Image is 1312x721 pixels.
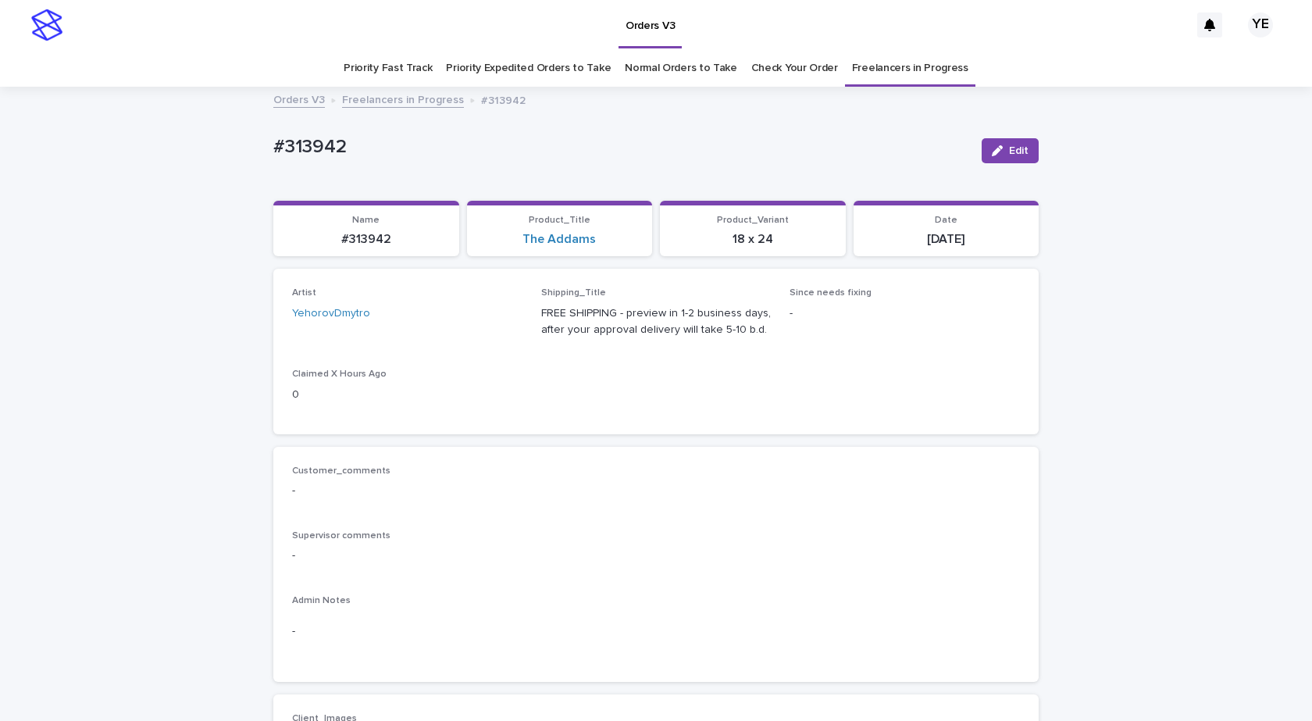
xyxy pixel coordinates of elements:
p: #313942 [481,91,526,108]
p: 0 [292,387,522,403]
span: Since needs fixing [790,288,872,298]
p: #313942 [273,136,969,159]
a: Priority Fast Track [344,50,432,87]
span: Product_Title [529,216,590,225]
button: Edit [982,138,1039,163]
a: The Addams [522,232,596,247]
img: stacker-logo-s-only.png [31,9,62,41]
p: FREE SHIPPING - preview in 1-2 business days, after your approval delivery will take 5-10 b.d. [541,305,772,338]
span: Shipping_Title [541,288,606,298]
p: #313942 [283,232,450,247]
a: Check Your Order [751,50,838,87]
span: Edit [1009,145,1029,156]
p: - [292,623,1020,640]
a: Freelancers in Progress [342,90,464,108]
span: Customer_comments [292,466,390,476]
a: Orders V3 [273,90,325,108]
span: Artist [292,288,316,298]
span: Supervisor comments [292,531,390,541]
p: - [292,548,1020,564]
span: Product_Variant [717,216,789,225]
p: - [292,483,1020,499]
span: Admin Notes [292,596,351,605]
div: YE [1248,12,1273,37]
span: Date [935,216,957,225]
a: Priority Expedited Orders to Take [446,50,611,87]
a: Normal Orders to Take [625,50,737,87]
p: 18 x 24 [669,232,836,247]
span: Claimed X Hours Ago [292,369,387,379]
p: - [790,305,1020,322]
p: [DATE] [863,232,1030,247]
span: Name [352,216,380,225]
a: YehorovDmytro [292,305,370,322]
a: Freelancers in Progress [852,50,968,87]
